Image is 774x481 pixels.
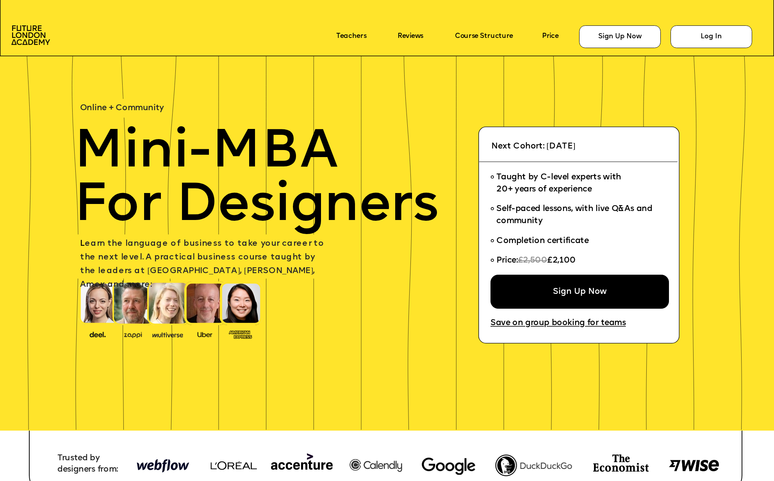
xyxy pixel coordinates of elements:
[497,205,655,225] span: Self-paced lessons, with live Q&As and community
[547,257,576,265] span: £2,100
[80,240,326,289] span: earn the language of business to take your career to the next level. A practical business course ...
[490,319,626,328] a: Save on group booking for teams
[74,126,338,180] span: Mini-MBA
[398,33,423,40] a: Reviews
[80,240,85,248] span: L
[57,454,118,474] span: Trusted by designers from:
[542,33,559,40] a: Price
[497,173,621,194] span: Taught by C-level experts with 20+ years of experience
[74,180,439,233] span: For Designers
[495,454,572,476] img: image-fef0788b-2262-40a7-a71a-936c95dc9fdc.png
[190,330,220,338] img: image-99cff0b2-a396-4aab-8550-cf4071da2cb9.png
[455,33,513,40] a: Course Structure
[80,104,164,113] span: Online + Community
[518,257,547,265] span: £2,500
[593,454,648,472] img: image-74e81e4e-c3ca-4fbf-b275-59ce4ac8e97d.png
[669,460,719,471] img: image-8d571a77-038a-4425-b27a-5310df5a295c.png
[422,458,475,475] img: image-780dffe3-2af1-445f-9bcc-6343d0dbf7fb.webp
[11,25,50,45] img: image-aac980e9-41de-4c2d-a048-f29dd30a0068.png
[118,330,148,338] img: image-b2f1584c-cbf7-4a77-bbe0-f56ae6ee31f2.png
[150,329,186,339] img: image-b7d05013-d886-4065-8d38-3eca2af40620.png
[225,328,255,340] img: image-93eab660-639c-4de6-957c-4ae039a0235a.png
[497,237,589,245] span: Completion certificate
[497,257,518,265] span: Price:
[82,329,112,339] img: image-388f4489-9820-4c53-9b08-f7df0b8d4ae2.png
[491,143,575,151] span: Next Cohort: [DATE]
[336,33,366,40] a: Teachers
